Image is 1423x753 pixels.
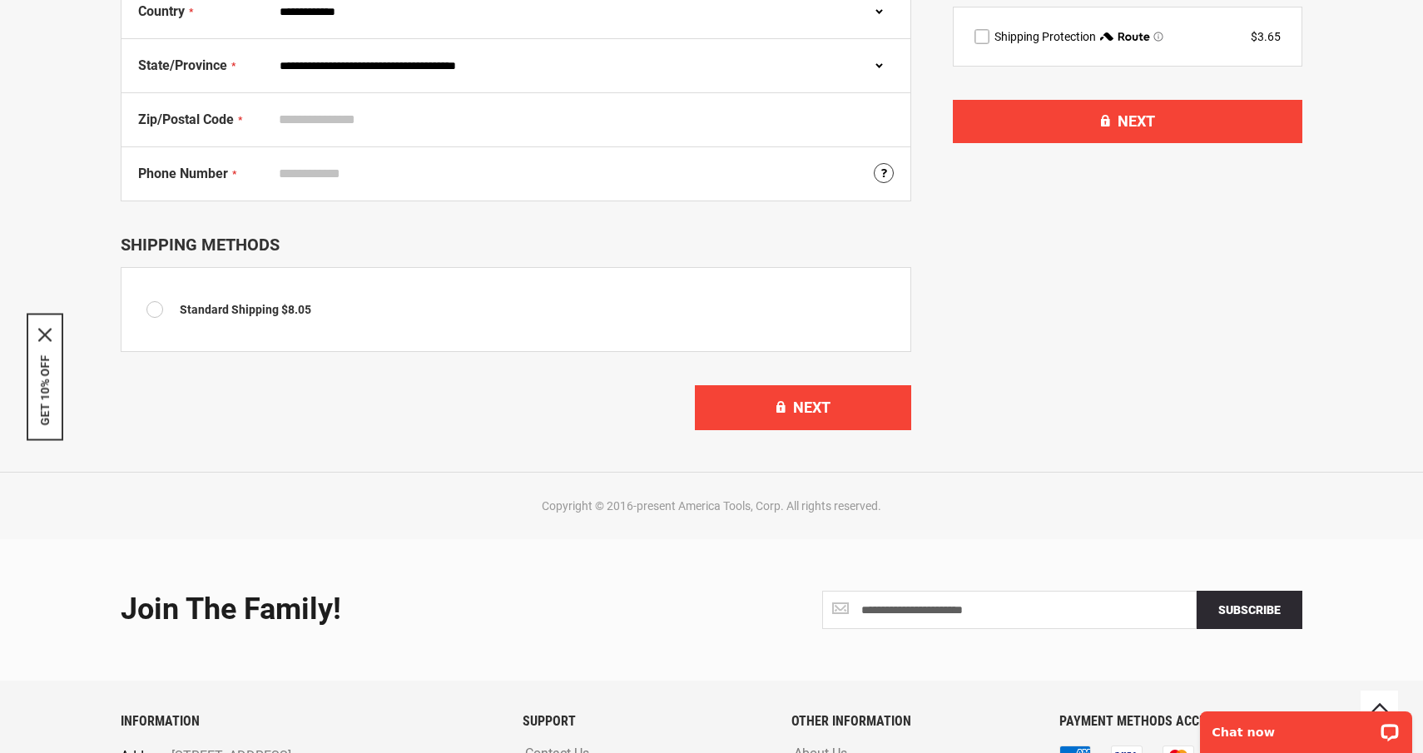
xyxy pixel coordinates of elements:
[523,714,766,729] h6: SUPPORT
[121,593,699,627] div: Join the Family!
[1251,28,1281,45] div: $3.65
[791,714,1034,729] h6: OTHER INFORMATION
[121,714,498,729] h6: INFORMATION
[180,303,279,316] span: Standard Shipping
[281,303,311,316] span: $8.05
[1153,32,1163,42] span: Learn more
[1218,603,1281,617] span: Subscribe
[953,100,1302,143] button: Next
[1197,591,1302,629] button: Subscribe
[974,28,1281,45] div: route shipping protection selector element
[138,111,234,127] span: Zip/Postal Code
[994,30,1096,43] span: Shipping Protection
[1189,701,1423,753] iframe: LiveChat chat widget
[1118,112,1155,130] span: Next
[38,354,52,425] button: GET 10% OFF
[38,328,52,341] button: Close
[1059,714,1302,729] h6: PAYMENT METHODS ACCEPTED
[138,3,185,19] span: Country
[793,399,830,416] span: Next
[38,328,52,341] svg: close icon
[121,235,911,255] div: Shipping Methods
[695,385,911,430] button: Next
[138,57,227,73] span: State/Province
[138,166,228,181] span: Phone Number
[117,498,1306,514] div: Copyright © 2016-present America Tools, Corp. All rights reserved.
